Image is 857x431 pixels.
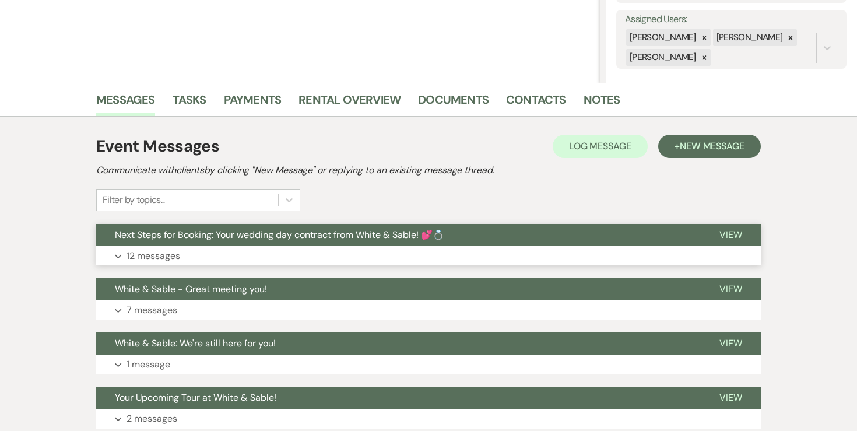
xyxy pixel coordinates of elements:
div: [PERSON_NAME] [626,49,698,66]
div: Filter by topics... [103,193,165,207]
span: White & Sable: We're still here for you! [115,337,276,349]
span: View [719,391,742,404]
span: View [719,283,742,295]
span: View [719,229,742,241]
button: View [701,387,761,409]
label: Assigned Users: [625,11,838,28]
button: Next Steps for Booking: Your wedding day contract from White & Sable! 💕💍 [96,224,701,246]
button: White & Sable - Great meeting you! [96,278,701,300]
a: Messages [96,90,155,116]
button: Your Upcoming Tour at White & Sable! [96,387,701,409]
p: 1 message [127,357,170,372]
a: Rental Overview [298,90,401,116]
button: 2 messages [96,409,761,429]
span: New Message [680,140,744,152]
button: +New Message [658,135,761,158]
p: 2 messages [127,411,177,426]
div: [PERSON_NAME] [626,29,698,46]
button: Log Message [553,135,648,158]
h1: Event Messages [96,134,219,159]
a: Documents [418,90,489,116]
button: View [701,332,761,355]
span: White & Sable - Great meeting you! [115,283,267,295]
span: Your Upcoming Tour at White & Sable! [115,391,276,404]
button: View [701,224,761,246]
button: 12 messages [96,246,761,266]
button: White & Sable: We're still here for you! [96,332,701,355]
span: Next Steps for Booking: Your wedding day contract from White & Sable! 💕💍 [115,229,444,241]
p: 7 messages [127,303,177,318]
a: Contacts [506,90,566,116]
a: Tasks [173,90,206,116]
button: 1 message [96,355,761,374]
button: View [701,278,761,300]
div: [PERSON_NAME] [713,29,785,46]
p: 12 messages [127,248,180,264]
a: Payments [224,90,282,116]
h2: Communicate with clients by clicking "New Message" or replying to an existing message thread. [96,163,761,177]
a: Notes [584,90,620,116]
span: View [719,337,742,349]
button: 7 messages [96,300,761,320]
span: Log Message [569,140,631,152]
